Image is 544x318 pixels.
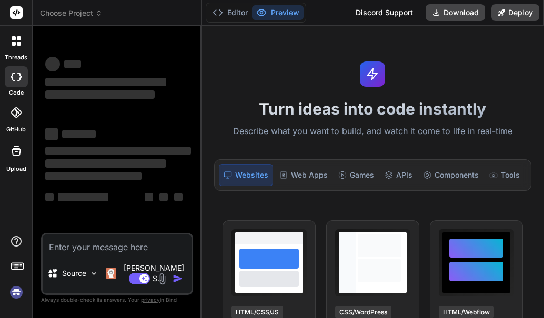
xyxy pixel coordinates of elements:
img: icon [173,273,183,284]
img: Claude 4 Sonnet [106,268,116,279]
div: Discord Support [349,4,419,21]
p: Always double-check its answers. Your in Bind [41,295,193,305]
span: ‌ [45,172,142,180]
label: threads [5,53,27,62]
label: code [9,88,24,97]
img: Pick Models [89,269,98,278]
p: Describe what you want to build, and watch it come to life in real-time [208,125,538,138]
span: ‌ [45,90,155,99]
h1: Turn ideas into code instantly [208,99,538,118]
span: ‌ [45,147,191,155]
span: ‌ [45,193,54,201]
div: APIs [380,164,417,186]
div: Tools [485,164,524,186]
label: GitHub [6,125,26,134]
span: ‌ [45,159,166,168]
p: Source [62,268,86,279]
span: ‌ [45,128,58,140]
span: ‌ [45,78,166,86]
div: Web Apps [275,164,332,186]
button: Editor [208,5,252,20]
div: Components [419,164,483,186]
label: Upload [6,165,26,173]
button: Deploy [491,4,539,21]
p: [PERSON_NAME] 4 S.. [120,263,187,284]
span: ‌ [159,193,168,201]
span: ‌ [62,130,96,138]
img: attachment [156,273,168,285]
div: Games [334,164,378,186]
img: signin [7,283,25,301]
span: ‌ [174,193,183,201]
span: ‌ [64,60,81,68]
span: ‌ [145,193,153,201]
div: Websites [219,164,273,186]
button: Download [426,4,485,21]
span: privacy [141,296,160,303]
span: ‌ [45,57,60,71]
span: ‌ [58,193,108,201]
span: Choose Project [40,8,103,18]
button: Preview [252,5,304,20]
